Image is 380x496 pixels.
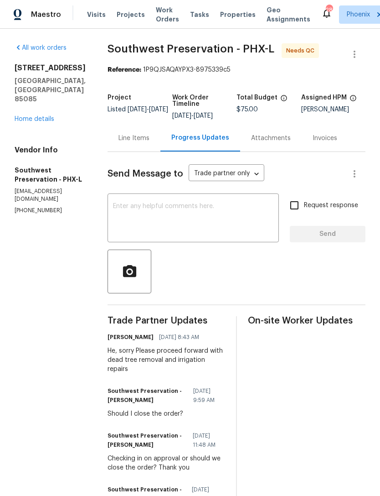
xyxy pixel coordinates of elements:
span: [DATE] 8:43 AM [159,333,199,342]
h5: [GEOGRAPHIC_DATA], [GEOGRAPHIC_DATA] 85085 [15,76,86,104]
a: Home details [15,116,54,122]
span: - [172,113,213,119]
h5: Southwest Preservation - PHX-L [15,166,86,184]
span: [DATE] [172,113,191,119]
h6: [PERSON_NAME] [108,333,154,342]
span: Projects [117,10,145,19]
a: All work orders [15,45,67,51]
span: On-site Worker Updates [248,316,365,325]
span: Work Orders [156,5,179,24]
span: $75.00 [236,106,258,113]
span: [DATE] 11:48 AM [193,431,220,449]
div: Progress Updates [171,133,229,142]
span: Request response [304,201,358,210]
span: Properties [220,10,256,19]
span: Maestro [31,10,61,19]
div: 1P9QJSAQAYPX3-8975339c5 [108,65,365,74]
span: [DATE] [194,113,213,119]
div: Line Items [118,134,149,143]
span: [DATE] [128,106,147,113]
b: Reference: [108,67,141,73]
span: The hpm assigned to this work order. [349,94,357,106]
h5: Assigned HPM [301,94,347,101]
h2: [STREET_ADDRESS] [15,63,86,73]
span: - [128,106,168,113]
div: Checking in on approval or should we close the order? Thank you [108,454,225,472]
div: 28 [326,5,332,15]
p: [PHONE_NUMBER] [15,207,86,214]
h6: Southwest Preservation - [PERSON_NAME] [108,431,187,449]
span: Send Message to [108,169,183,178]
h5: Project [108,94,131,101]
h5: Total Budget [236,94,277,101]
span: Geo Assignments [267,5,310,24]
span: Trade Partner Updates [108,316,225,325]
span: Needs QC [286,46,318,55]
span: The total cost of line items that have been proposed by Opendoor. This sum includes line items th... [280,94,288,106]
span: Phoenix [347,10,370,19]
h5: Work Order Timeline [172,94,237,107]
div: Trade partner only [189,167,264,182]
p: [EMAIL_ADDRESS][DOMAIN_NAME] [15,188,86,203]
span: Listed [108,106,168,113]
div: Should I close the order? [108,409,225,418]
div: [PERSON_NAME] [301,106,366,113]
div: Invoices [313,134,337,143]
span: Tasks [190,11,209,18]
div: Attachments [251,134,291,143]
h4: Vendor Info [15,146,86,155]
span: Visits [87,10,106,19]
span: Southwest Preservation - PHX-L [108,43,274,54]
div: He, sorry Please proceed forward with dead tree removal and irrigation repairs [108,346,225,374]
span: [DATE] 9:59 AM [193,386,220,405]
h6: Southwest Preservation - [PERSON_NAME] [108,386,188,405]
span: [DATE] [149,106,168,113]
